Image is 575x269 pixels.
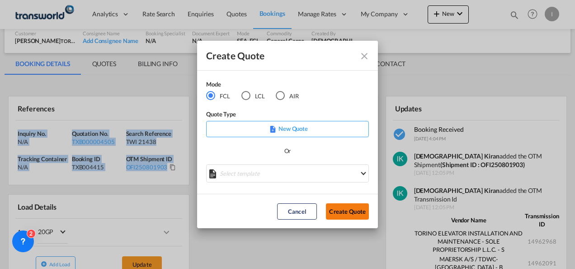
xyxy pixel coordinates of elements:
div: Or [284,146,291,155]
md-icon: Close dialog [359,51,370,62]
button: Close dialog [355,47,372,63]
body: Editor, editor8 [9,9,157,19]
md-select: Select template [206,164,369,183]
md-radio-button: AIR [276,91,299,101]
button: Create Quote [326,203,369,220]
div: New Quote [206,121,369,137]
p: New Quote [209,124,366,133]
md-radio-button: FCL [206,91,230,101]
div: Mode [206,80,310,91]
div: Quote Type [206,110,369,121]
div: Create Quote [206,50,353,61]
md-dialog: Create QuoteModeFCL LCLAIR ... [197,41,378,229]
button: Cancel [277,203,317,220]
md-radio-button: LCL [241,91,265,101]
